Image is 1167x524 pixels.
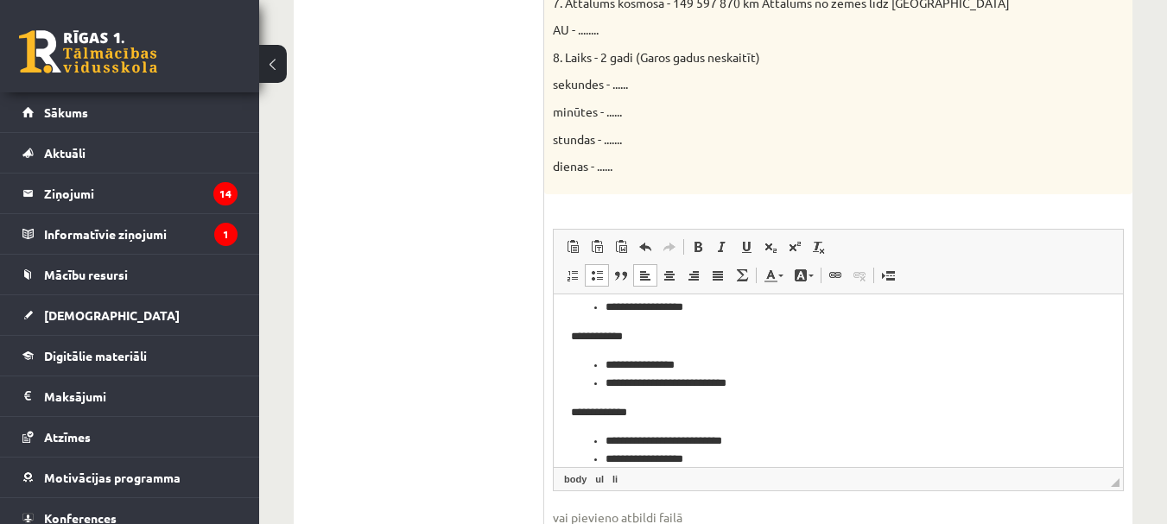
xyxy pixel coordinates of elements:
i: 14 [213,182,238,205]
a: Цвет фона [789,264,819,287]
span: minūtes - ...... [553,104,622,119]
span: Digitālie materiāli [44,348,147,363]
a: Вставить (Ctrl+V) [561,236,585,258]
a: Элемент ul [592,471,607,487]
a: Подстрочный индекс [758,236,783,258]
a: Курсив (Ctrl+I) [710,236,734,258]
span: Motivācijas programma [44,470,181,485]
span: Atzīmes [44,429,91,445]
legend: Maksājumi [44,376,238,416]
a: [DEMOGRAPHIC_DATA] [22,295,238,335]
a: Убрать ссылку [847,264,872,287]
a: Повторить (Ctrl+Y) [657,236,682,258]
a: Вставить / удалить маркированный список [585,264,609,287]
span: 8. Laiks - 2 gadi (Garos gadus neskaitīt) [553,49,760,65]
a: По правому краю [682,264,706,287]
a: Вставить из Word [609,236,633,258]
a: По ширине [706,264,730,287]
span: sekundes - ...... [553,76,628,92]
span: Aktuāli [44,145,86,161]
a: Digitālie materiāli [22,336,238,376]
a: Ziņojumi14 [22,174,238,213]
a: По центру [657,264,682,287]
a: Цвет текста [758,264,789,287]
a: Математика [730,264,754,287]
a: Вставить / удалить нумерованный список [561,264,585,287]
a: Отменить (Ctrl+Z) [633,236,657,258]
a: По левому краю [633,264,657,287]
i: 1 [214,223,238,246]
a: Элемент body [561,471,590,487]
a: Надстрочный индекс [783,236,807,258]
a: Rīgas 1. Tālmācības vidusskola [19,30,157,73]
a: Informatīvie ziņojumi1 [22,214,238,254]
a: Вставить/Редактировать ссылку (Ctrl+K) [823,264,847,287]
span: Sākums [44,104,88,120]
span: dienas - ...... [553,158,612,174]
a: Motivācijas programma [22,458,238,497]
a: Вставить разрыв страницы для печати [876,264,900,287]
a: Убрать форматирование [807,236,831,258]
a: Подчеркнутый (Ctrl+U) [734,236,758,258]
span: Mācību resursi [44,267,128,282]
a: Mācību resursi [22,255,238,294]
a: Atzīmes [22,417,238,457]
a: Sākums [22,92,238,132]
span: AU - ........ [553,22,599,37]
legend: Informatīvie ziņojumi [44,214,238,254]
span: Перетащите для изменения размера [1111,478,1119,487]
a: Полужирный (Ctrl+B) [686,236,710,258]
a: Вставить только текст (Ctrl+Shift+V) [585,236,609,258]
legend: Ziņojumi [44,174,238,213]
a: Aktuāli [22,133,238,173]
span: [DEMOGRAPHIC_DATA] [44,307,180,323]
iframe: Визуальный текстовый редактор, wiswyg-editor-user-answer-47024862579520 [554,294,1123,467]
span: stundas - ....... [553,131,622,147]
a: Элемент li [609,471,621,487]
a: Цитата [609,264,633,287]
a: Maksājumi [22,376,238,416]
